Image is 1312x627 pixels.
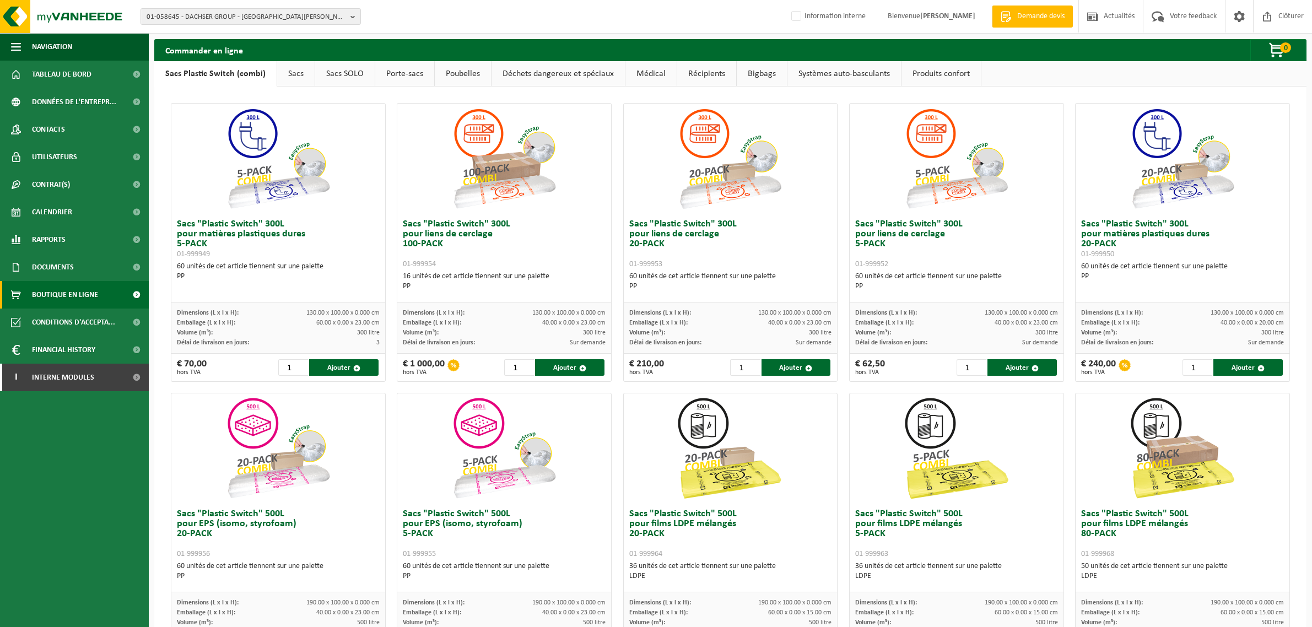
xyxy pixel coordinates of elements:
input: 1 [730,359,760,376]
span: 190.00 x 100.00 x 0.000 cm [532,599,606,606]
span: Interne modules [32,364,94,391]
div: € 70,00 [177,359,207,376]
span: 500 litre [357,619,380,626]
span: 60.00 x 0.00 x 23.00 cm [316,320,380,326]
a: Récipients [677,61,736,87]
a: Bigbags [737,61,787,87]
span: Emballage (L x l x H): [177,609,235,616]
span: Dimensions (L x l x H): [1081,599,1143,606]
img: 01-999955 [449,393,559,504]
img: 01-999949 [223,104,333,214]
span: 300 litre [809,329,832,336]
span: Utilisateurs [32,143,77,171]
span: 60.00 x 0.00 x 15.00 cm [1221,609,1284,616]
a: Poubelles [435,61,491,87]
input: 1 [957,359,986,376]
div: 16 unités de cet article tiennent sur une palette [403,272,606,291]
span: 01-999949 [177,250,210,258]
img: 01-999964 [675,393,785,504]
img: 01-999952 [901,104,1012,214]
span: 3 [376,339,380,346]
div: PP [177,272,380,282]
div: € 240,00 [1081,359,1116,376]
a: Demande devis [992,6,1073,28]
span: Emballage (L x l x H): [1081,320,1140,326]
div: 60 unités de cet article tiennent sur une palette [403,561,606,581]
a: Porte-sacs [375,61,434,87]
h3: Sacs "Plastic Switch" 300L pour liens de cerclage 100-PACK [403,219,606,269]
div: PP [403,282,606,291]
span: Volume (m³): [855,329,891,336]
a: Médical [625,61,677,87]
a: Sacs [277,61,315,87]
span: Dimensions (L x l x H): [629,310,691,316]
span: 01-999953 [629,260,662,268]
label: Information interne [789,8,866,25]
span: Volume (m³): [403,329,439,336]
span: 01-058645 - DACHSER GROUP - [GEOGRAPHIC_DATA][PERSON_NAME][DEMOGRAPHIC_DATA] ZONE INDUSTRIELLE DU... [147,9,346,25]
span: Dimensions (L x l x H): [403,599,465,606]
span: Volume (m³): [1081,619,1117,626]
span: 40.00 x 0.00 x 23.00 cm [542,320,606,326]
span: 40.00 x 0.00 x 23.00 cm [995,320,1058,326]
h3: Sacs "Plastic Switch" 500L pour films LDPE mélangés 20-PACK [629,509,832,559]
span: 40.00 x 0.00 x 23.00 cm [768,320,832,326]
span: 01-999952 [855,260,888,268]
span: Emballage (L x l x H): [629,320,688,326]
span: 500 litre [1035,619,1058,626]
span: 01-999954 [403,260,436,268]
span: 01-999955 [403,550,436,558]
h3: Sacs "Plastic Switch" 500L pour films LDPE mélangés 5-PACK [855,509,1058,559]
a: Sacs Plastic Switch (combi) [154,61,277,87]
span: 01-999950 [1081,250,1114,258]
span: hors TVA [629,369,664,376]
span: 40.00 x 0.00 x 20.00 cm [1221,320,1284,326]
span: Emballage (L x l x H): [855,609,914,616]
span: 500 litre [583,619,606,626]
span: 01-999968 [1081,550,1114,558]
span: Contacts [32,116,65,143]
span: Sur demande [796,339,832,346]
span: 60.00 x 0.00 x 15.00 cm [768,609,832,616]
div: 36 unités de cet article tiennent sur une palette [855,561,1058,581]
span: 130.00 x 100.00 x 0.000 cm [1211,310,1284,316]
span: Conditions d'accepta... [32,309,115,336]
span: 300 litre [1035,329,1058,336]
a: Déchets dangereux et spéciaux [492,61,625,87]
span: Emballage (L x l x H): [403,320,461,326]
h3: Sacs "Plastic Switch" 500L pour EPS (isomo, styrofoam) 20-PACK [177,509,380,559]
span: 60.00 x 0.00 x 15.00 cm [995,609,1058,616]
span: 130.00 x 100.00 x 0.000 cm [306,310,380,316]
a: Produits confort [901,61,981,87]
span: Dimensions (L x l x H): [177,599,239,606]
div: 50 unités de cet article tiennent sur une palette [1081,561,1284,581]
span: 0 [1280,42,1291,53]
div: LDPE [1081,571,1284,581]
span: Documents [32,253,74,281]
span: Contrat(s) [32,171,70,198]
span: Volume (m³): [629,619,665,626]
span: 190.00 x 100.00 x 0.000 cm [758,599,832,606]
span: 300 litre [1261,329,1284,336]
span: Délai de livraison en jours: [629,339,701,346]
span: 190.00 x 100.00 x 0.000 cm [985,599,1058,606]
span: 500 litre [1261,619,1284,626]
span: Calendrier [32,198,72,226]
h3: Sacs "Plastic Switch" 300L pour liens de cerclage 20-PACK [629,219,832,269]
span: Dimensions (L x l x H): [629,599,691,606]
span: Dimensions (L x l x H): [855,599,917,606]
span: I [11,364,21,391]
h3: Sacs "Plastic Switch" 500L pour EPS (isomo, styrofoam) 5-PACK [403,509,606,559]
span: 300 litre [357,329,380,336]
div: 60 unités de cet article tiennent sur une palette [177,561,380,581]
button: Ajouter [1213,359,1283,376]
img: 01-999963 [901,393,1012,504]
span: 130.00 x 100.00 x 0.000 cm [758,310,832,316]
span: Sur demande [1248,339,1284,346]
button: Ajouter [987,359,1057,376]
span: hors TVA [177,369,207,376]
div: 36 unités de cet article tiennent sur une palette [629,561,832,581]
span: 190.00 x 100.00 x 0.000 cm [1211,599,1284,606]
span: 01-999956 [177,550,210,558]
input: 1 [1183,359,1212,376]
